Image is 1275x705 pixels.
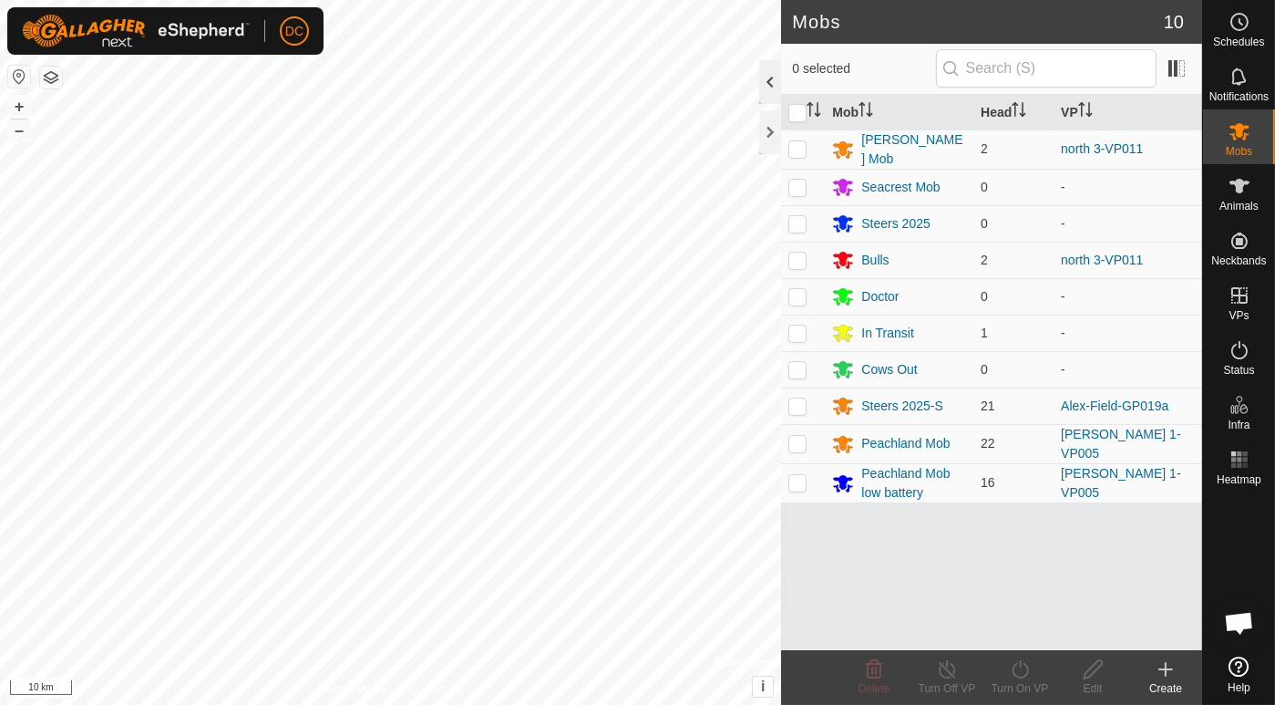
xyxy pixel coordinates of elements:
[8,66,30,88] button: Reset Map
[1203,649,1275,700] a: Help
[1054,205,1202,242] td: -
[861,464,966,503] div: Peachland Mob low battery
[981,326,988,340] span: 1
[859,105,873,119] p-sorticon: Activate to sort
[8,96,30,118] button: +
[285,22,303,41] span: DC
[1054,169,1202,205] td: -
[1061,427,1180,461] a: [PERSON_NAME] 1-VP005
[981,362,988,377] span: 0
[1217,474,1261,485] span: Heatmap
[319,681,387,698] a: Privacy Policy
[1129,680,1202,697] div: Create
[981,399,995,413] span: 21
[910,680,983,697] div: Turn Off VP
[408,681,462,698] a: Contact Us
[1061,466,1180,500] a: [PERSON_NAME] 1-VP005
[859,682,890,695] span: Delete
[861,251,889,270] div: Bulls
[1061,253,1143,267] a: north 3-VP011
[1054,315,1202,351] td: -
[861,324,914,343] div: In Transit
[1213,36,1264,47] span: Schedules
[1228,420,1249,430] span: Infra
[1054,351,1202,388] td: -
[981,141,988,156] span: 2
[792,11,1163,33] h2: Mobs
[1078,105,1093,119] p-sorticon: Activate to sort
[22,15,250,47] img: Gallagher Logo
[1209,91,1269,102] span: Notifications
[981,253,988,267] span: 2
[981,475,995,490] span: 16
[861,397,943,416] div: Steers 2025-S
[807,105,821,119] p-sorticon: Activate to sort
[792,59,935,78] span: 0 selected
[861,360,917,379] div: Cows Out
[1164,8,1184,36] span: 10
[981,180,988,194] span: 0
[825,95,973,130] th: Mob
[1212,596,1267,650] div: Open chat
[1054,95,1202,130] th: VP
[861,130,966,169] div: [PERSON_NAME] Mob
[1219,201,1259,212] span: Animals
[936,49,1157,88] input: Search (S)
[1223,365,1254,376] span: Status
[1012,105,1026,119] p-sorticon: Activate to sort
[40,67,62,88] button: Map Layers
[1056,680,1129,697] div: Edit
[973,95,1054,130] th: Head
[981,289,988,304] span: 0
[981,436,995,451] span: 22
[981,216,988,231] span: 0
[1061,141,1143,156] a: north 3-VP011
[1211,255,1266,266] span: Neckbands
[1054,278,1202,315] td: -
[861,214,931,233] div: Steers 2025
[861,434,950,453] div: Peachland Mob
[1061,399,1168,413] a: Alex-Field-GP019a
[753,677,773,697] button: i
[8,119,30,141] button: –
[1226,146,1252,157] span: Mobs
[1228,682,1250,693] span: Help
[861,178,940,197] div: Seacrest Mob
[1229,310,1249,321] span: VPs
[861,287,899,306] div: Doctor
[761,679,765,694] span: i
[983,680,1056,697] div: Turn On VP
